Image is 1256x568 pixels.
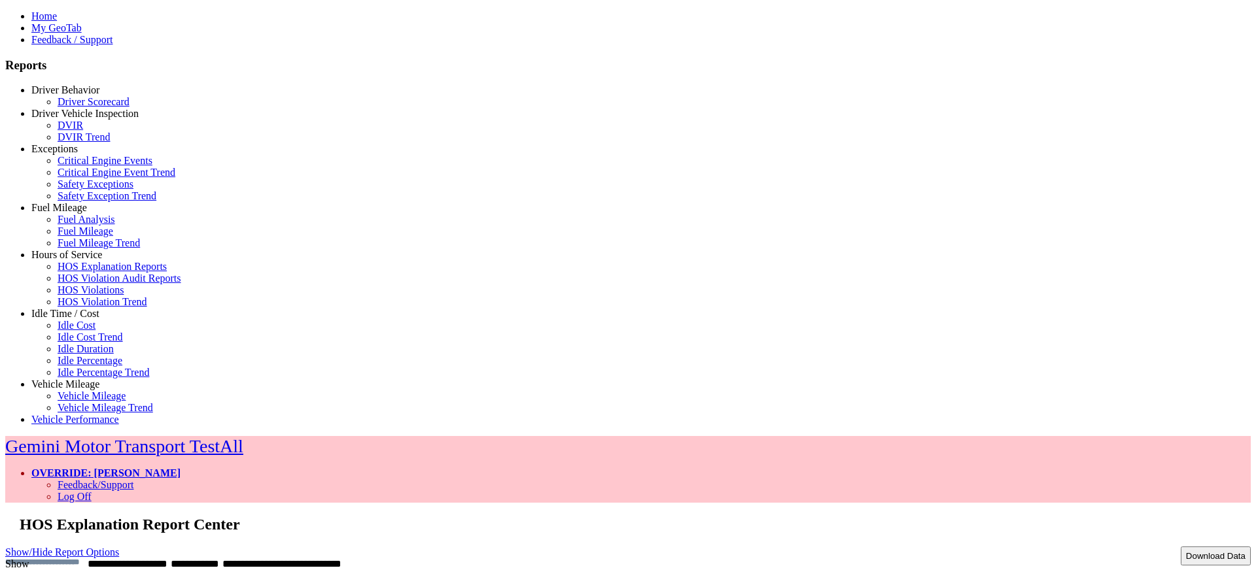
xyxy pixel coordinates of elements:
a: Fuel Mileage [31,202,87,213]
a: Safety Exception Trend [58,190,156,201]
h3: Reports [5,58,1251,73]
a: DVIR [58,120,83,131]
button: Download Data [1181,546,1251,565]
a: Hours of Service [31,249,102,260]
h2: HOS Explanation Report Center [20,516,1251,533]
a: HOS Violations [58,284,124,295]
a: Safety Exceptions [58,178,133,190]
a: Idle Time / Cost [31,308,99,319]
a: Vehicle Mileage Trend [58,402,153,413]
a: HOS Explanation Reports [58,261,167,272]
a: Log Off [58,491,92,502]
a: Show/Hide Report Options [5,543,119,561]
a: Gemini Motor Transport TestAll [5,436,243,456]
a: Driver Behavior [31,84,99,95]
a: Idle Duration [58,343,114,354]
a: Feedback / Support [31,34,113,45]
a: DVIR Trend [58,131,110,142]
a: Fuel Analysis [58,214,115,225]
a: My GeoTab [31,22,82,33]
a: Driver Scorecard [58,96,130,107]
a: Critical Engine Event Trend [58,167,175,178]
a: OVERRIDE: [PERSON_NAME] [31,467,181,478]
a: Home [31,10,57,22]
a: HOS Violation Audit Reports [58,273,181,284]
a: Vehicle Performance [31,414,119,425]
a: HOS Violation Trend [58,296,147,307]
a: Vehicle Mileage [58,390,126,401]
a: Idle Cost [58,320,96,331]
a: Feedback/Support [58,479,133,490]
a: Critical Engine Events [58,155,152,166]
a: Idle Cost Trend [58,331,123,342]
a: Driver Vehicle Inspection [31,108,139,119]
a: Exceptions [31,143,78,154]
a: Fuel Mileage [58,226,113,237]
a: Fuel Mileage Trend [58,237,140,248]
a: Idle Percentage Trend [58,367,149,378]
a: Vehicle Mileage [31,378,99,390]
a: Idle Percentage [58,355,122,366]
